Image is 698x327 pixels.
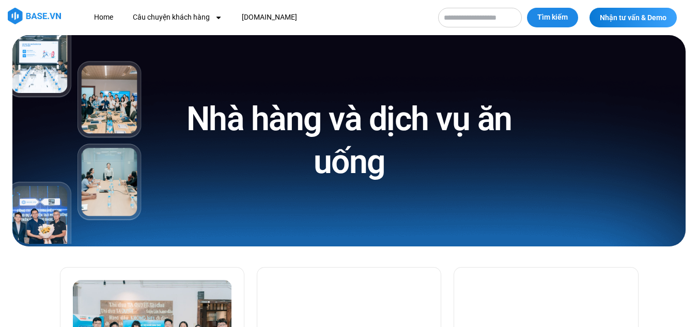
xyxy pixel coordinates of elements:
[125,8,230,27] a: Câu chuyện khách hàng
[527,8,578,27] button: Tìm kiếm
[600,14,666,21] span: Nhận tư vấn & Demo
[86,8,121,27] a: Home
[153,98,545,183] h1: Nhà hàng và dịch vụ ăn uống
[590,8,677,27] a: Nhận tư vấn & Demo
[234,8,305,27] a: [DOMAIN_NAME]
[537,12,568,23] span: Tìm kiếm
[86,8,428,27] nav: Menu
